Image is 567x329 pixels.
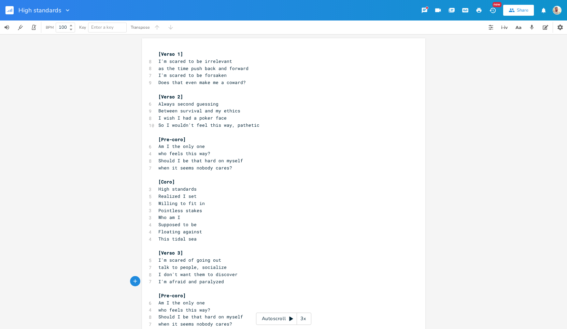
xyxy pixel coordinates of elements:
[158,115,227,121] span: I wish I had a poker face
[158,143,205,149] span: Am I the only one
[486,4,499,16] button: New
[158,200,205,206] span: Willing to fit in
[158,186,197,192] span: High standards
[158,307,210,313] span: who feels this way?
[158,229,202,235] span: Floating against
[158,278,224,285] span: I'm afraid and paralyzed
[158,271,238,277] span: I don't want them to discover
[158,58,232,64] span: I'm scared to be irrelevant
[158,150,210,156] span: who feels this way?
[46,26,54,29] div: BPM
[158,94,183,100] span: [Verso 2]
[158,257,221,263] span: I'm scared of going out
[158,165,232,171] span: when it seems nobody cares?
[158,221,197,228] span: Supposed to be
[553,6,562,15] img: Esteban Paiva
[297,313,309,325] div: 3x
[158,264,227,270] span: talk to people, socialize
[158,65,249,71] span: as the time push back and forward
[158,72,227,78] span: I'm scared to be forsaken
[91,24,114,30] span: Enter a key
[517,7,528,13] div: Share
[503,5,534,16] button: Share
[158,300,205,306] span: Am I the only one
[158,51,183,57] span: [Verso 1]
[158,136,186,142] span: [Pre-coro]
[158,236,197,242] span: This tidal sea
[158,193,197,199] span: Realized I set
[158,207,202,214] span: Pointless stakes
[158,292,186,299] span: [Pre-coro]
[158,157,243,164] span: Should I be that hard on myself
[158,214,180,220] span: Who am I
[158,101,218,107] span: Always second guessing
[158,179,175,185] span: [Coro]
[158,108,240,114] span: Between survival and my ethics
[131,25,150,29] div: Transpose
[158,79,246,85] span: Does that even make me a coward?
[18,7,61,13] span: High standards
[493,2,501,7] div: New
[158,314,243,320] span: Should I be that hard on myself
[158,250,183,256] span: [Verso 3]
[79,25,86,29] div: Key
[158,321,232,327] span: when it seems nobody cares?
[256,313,311,325] div: Autoscroll
[158,122,259,128] span: So I wouldn't feel this way, pathetic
